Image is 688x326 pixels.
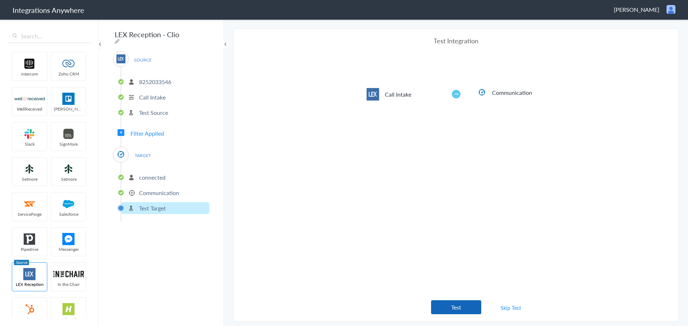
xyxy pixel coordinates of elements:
[367,88,379,101] img: lex-app-logo.svg
[12,281,47,287] span: LEX Reception
[14,268,45,280] img: lex-app-logo.svg
[14,163,45,175] img: setmoreNew.jpg
[14,198,45,210] img: serviceforge-icon.png
[51,141,86,147] span: SignMore
[431,300,481,314] button: Test
[51,71,86,77] span: Zoho CRM
[129,55,156,65] span: SOURCE
[116,150,125,159] img: clio-logo.svg
[51,246,86,252] span: Messenger
[139,78,171,86] p: 8252033546
[51,316,86,322] span: HelloSells
[12,176,47,182] span: Setmore
[14,58,45,70] img: intercom-logo.svg
[14,233,45,245] img: pipedrive.png
[12,106,47,112] span: WellReceived
[116,54,125,63] img: lex-app-logo.svg
[14,303,45,315] img: hubspot-logo.svg
[53,303,84,315] img: hs-app-logo.svg
[492,301,530,314] a: Skip Test
[53,163,84,175] img: setmoreNew.jpg
[12,246,47,252] span: Pipedrive
[129,151,156,160] span: TARGET
[14,128,45,140] img: slack-logo.svg
[12,316,47,322] span: HubSpot
[367,36,546,45] h4: Test Integration
[478,88,486,97] img: clio-logo.svg
[12,141,47,147] span: Slack
[492,88,540,97] h5: Communication
[614,5,659,14] span: [PERSON_NAME]
[51,176,86,182] span: Setmore
[51,281,86,287] span: In the Chair
[7,29,91,43] input: Search...
[139,189,179,197] p: Communication
[130,129,164,137] span: Filter Applied
[53,128,84,140] img: signmore-logo.png
[139,93,166,101] p: Call Intake
[139,204,166,212] p: Test Target
[13,5,84,15] h1: Integrations Anywhere
[12,71,47,77] span: intercom
[51,211,86,217] span: Salesforce
[12,211,47,217] span: ServiceForge
[53,233,84,245] img: FBM.png
[53,58,84,70] img: zoho-logo.svg
[139,173,166,181] p: connected
[139,108,168,117] p: Test Source
[666,5,675,14] img: user.png
[53,93,84,105] img: trello.png
[385,90,433,98] h5: Call Intake
[53,198,84,210] img: salesforce-logo.svg
[14,93,45,105] img: wr-logo.svg
[53,268,84,280] img: inch-logo.svg
[51,106,86,112] span: [PERSON_NAME]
